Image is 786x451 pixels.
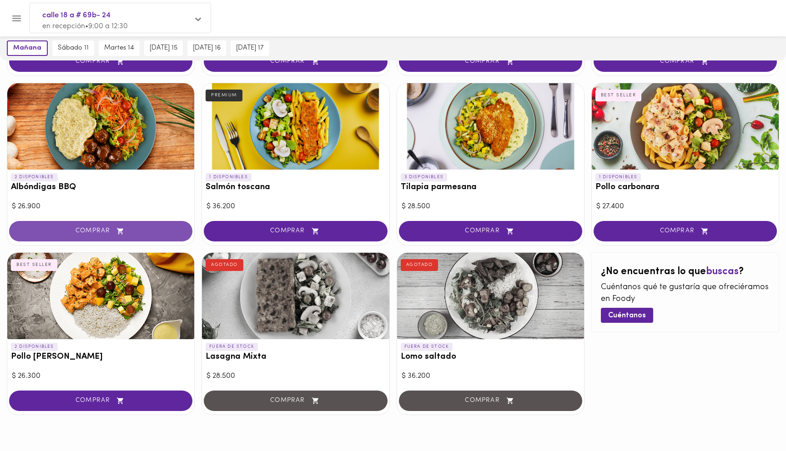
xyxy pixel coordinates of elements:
[11,259,57,271] div: BEST SELLER
[215,227,376,235] span: COMPRAR
[11,352,191,362] h3: Pollo [PERSON_NAME]
[193,44,221,52] span: [DATE] 16
[608,311,646,320] span: Cuéntanos
[20,58,181,65] span: COMPRAR
[601,308,653,323] button: Cuéntanos
[401,173,448,181] p: 3 DISPONIBLES
[207,201,384,212] div: $ 36.200
[215,58,376,65] span: COMPRAR
[206,183,385,192] h3: Salmón toscana
[595,90,642,101] div: BEST SELLER
[13,44,41,52] span: mañana
[20,397,181,405] span: COMPRAR
[7,40,48,56] button: mañana
[204,221,387,241] button: COMPRAR
[231,40,269,56] button: [DATE] 17
[601,266,770,277] h2: ¿No encuentras lo que ?
[206,352,385,362] h3: Lasagna Mixta
[9,221,192,241] button: COMPRAR
[601,282,770,305] p: Cuéntanos qué te gustaría que ofreciéramos en Foody
[594,221,777,241] button: COMPRAR
[11,173,58,181] p: 2 DISPONIBLES
[605,227,766,235] span: COMPRAR
[5,7,28,30] button: Menu
[401,259,438,271] div: AGOTADO
[12,201,190,212] div: $ 26.900
[202,83,389,170] div: Salmón toscana
[206,173,252,181] p: 1 DISPONIBLES
[9,391,192,411] button: COMPRAR
[144,40,183,56] button: [DATE] 15
[402,201,579,212] div: $ 28.500
[204,51,387,72] button: COMPRAR
[401,183,580,192] h3: Tilapia parmesana
[402,371,579,381] div: $ 36.200
[733,398,777,442] iframe: Messagebird Livechat Widget
[11,343,58,351] p: 2 DISPONIBLES
[12,371,190,381] div: $ 26.300
[42,23,128,30] span: en recepción • 9:00 a 12:30
[58,44,89,52] span: sábado 11
[410,227,571,235] span: COMPRAR
[595,173,641,181] p: 1 DISPONIBLES
[187,40,226,56] button: [DATE] 16
[202,253,389,339] div: Lasagna Mixta
[706,266,739,277] span: buscas
[605,58,766,65] span: COMPRAR
[20,227,181,235] span: COMPRAR
[399,51,582,72] button: COMPRAR
[397,83,584,170] div: Tilapia parmesana
[592,83,779,170] div: Pollo carbonara
[7,253,194,339] div: Pollo Tikka Massala
[401,352,580,362] h3: Lomo saltado
[595,183,775,192] h3: Pollo carbonara
[397,253,584,339] div: Lomo saltado
[7,83,194,170] div: Albóndigas BBQ
[42,10,189,21] span: calle 18 a # 69b- 24
[236,44,264,52] span: [DATE] 17
[150,44,177,52] span: [DATE] 15
[206,259,243,271] div: AGOTADO
[594,51,777,72] button: COMPRAR
[52,40,94,56] button: sábado 11
[99,40,140,56] button: martes 14
[206,343,258,351] p: FUERA DE STOCK
[401,343,453,351] p: FUERA DE STOCK
[207,371,384,381] div: $ 28.500
[9,51,192,72] button: COMPRAR
[596,201,774,212] div: $ 27.400
[11,183,191,192] h3: Albóndigas BBQ
[206,90,242,101] div: PREMIUM
[104,44,134,52] span: martes 14
[399,221,582,241] button: COMPRAR
[410,58,571,65] span: COMPRAR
